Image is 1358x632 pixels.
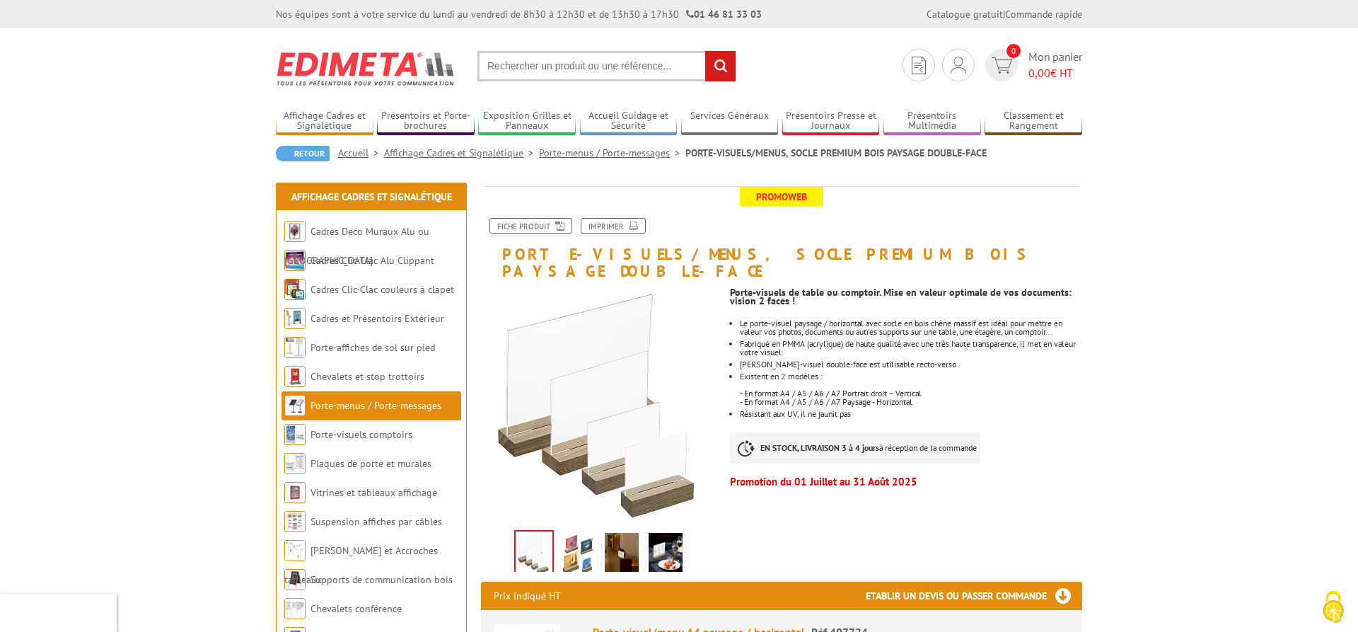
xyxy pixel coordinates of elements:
[951,57,966,74] img: devis rapide
[311,573,453,586] a: Supports de communication bois
[489,218,572,234] a: Fiche produit
[740,319,1082,336] li: Le porte-visuel paysage / horizontal avec socle en bois chêne massif est idéal pour mettre en val...
[291,190,452,203] a: Affichage Cadres et Signalétique
[782,110,880,133] a: Présentoirs Presse et Journaux
[927,8,1003,21] a: Catalogue gratuit
[311,486,437,499] a: Vitrines et tableaux affichage
[284,424,306,445] img: Porte-visuels comptoirs
[561,533,595,577] img: porte_visuel_paysage_horizontal_407724_22_20_18.jpg
[276,146,330,161] a: Retour
[481,287,719,525] img: porte_visuel_a4_a5_a6_a7_paysage_horizontal.jpg
[384,146,539,159] a: Affichage Cadres et Signalétique
[276,110,373,133] a: Affichage Cadres et Signalétique
[740,410,1082,418] li: Résistant aux UV, il ne jaunit pas
[1028,66,1050,80] span: 0,00
[985,110,1082,133] a: Classement et Rangement
[311,254,434,267] a: Cadres Clic-Clac Alu Clippant
[1005,8,1082,21] a: Commande rapide
[1028,49,1082,81] span: Mon panier
[284,308,306,329] img: Cadres et Présentoirs Extérieur
[284,221,306,242] img: Cadres Deco Muraux Alu ou Bois
[740,360,1082,369] li: [PERSON_NAME]-visuel double-face est utilisable recto-verso.
[284,366,306,387] img: Chevalets et stop trottoirs
[477,51,736,81] input: Rechercher un produit ou une référence...
[539,146,685,159] a: Porte-menus / Porte-messages
[581,218,646,234] a: Imprimer
[311,312,444,325] a: Cadres et Présentoirs Extérieur
[740,398,1082,406] div: - En format A4 / A5 / A6 / A7 Paysage - Horizontal
[284,482,306,503] img: Vitrines et tableaux affichage
[1006,44,1021,58] span: 0
[276,42,456,95] img: Edimeta
[311,457,431,470] a: Plaques de porte et murales
[311,602,402,615] a: Chevalets conférence
[1028,65,1082,81] span: € HT
[686,8,762,21] strong: 01 46 81 33 03
[284,453,306,474] img: Plaques de porte et murales
[705,51,736,81] input: rechercher
[580,110,678,133] a: Accueil Guidage et Sécurité
[982,49,1082,81] a: devis rapide 0 Mon panier 0,00€ HT
[284,540,306,561] img: Cimaises et Accroches tableaux
[992,57,1012,74] img: devis rapide
[478,110,576,133] a: Exposition Grilles et Panneaux
[740,389,1082,398] div: - En format A4 / A5 / A6 / A7 Portrait droit – Vertical
[605,533,639,577] img: porte_visuel_a7_paysage_horizontal_407718_situation.jpg
[311,428,412,441] a: Porte-visuels comptoirs
[740,340,1082,357] li: Fabriqué en PMMA (acrylique) de haute qualité avec une très haute transparence, il met en valeur ...
[927,7,1082,21] div: |
[516,532,552,575] img: porte_visuel_a4_a5_a6_a7_paysage_horizontal.jpg
[311,515,442,528] a: Suspension affiches par câbles
[866,582,1082,610] h3: Etablir un devis ou passer commande
[730,286,1072,307] strong: Porte-visuels de table ou comptoir. Mise en valeur optimale de vos documents: vision 2 faces !
[311,399,441,412] a: Porte-menus / Porte-messages
[760,442,879,453] strong: EN STOCK, LIVRAISON 3 à 4 jours
[284,279,306,300] img: Cadres Clic-Clac couleurs à clapet
[377,110,475,133] a: Présentoirs et Porte-brochures
[740,187,823,207] span: Promoweb
[284,337,306,358] img: Porte-affiches de sol sur pied
[1316,590,1351,625] img: Cookies (fenêtre modale)
[338,146,384,159] a: Accueil
[912,57,926,74] img: devis rapide
[494,582,561,610] p: Prix indiqué HT
[883,110,981,133] a: Présentoirs Multimédia
[284,544,438,586] a: [PERSON_NAME] et Accroches tableaux
[730,478,1082,486] p: Promotion du 01 Juillet au 31 Août 2025
[284,225,429,267] a: Cadres Deco Muraux Alu ou [GEOGRAPHIC_DATA]
[649,533,683,577] img: porte_visuel_a6_paysage_horizontal_407720_situation.jpg
[730,432,980,464] p: à réception de la commande
[284,598,306,619] img: Chevalets conférence
[311,370,424,383] a: Chevalets et stop trottoirs
[311,283,454,296] a: Cadres Clic-Clac couleurs à clapet
[284,395,306,416] img: Porte-menus / Porte-messages
[276,7,762,21] div: Nos équipes sont à votre service du lundi au vendredi de 8h30 à 12h30 et de 13h30 à 17h30
[284,511,306,532] img: Suspension affiches par câbles
[685,146,987,160] li: PORTE-VISUELS/MENUS, SOCLE PREMIUM BOIS PAYSAGE DOUBLE-FACE
[740,372,1082,381] div: Existent en 2 modèles :
[1308,584,1358,632] button: Cookies (fenêtre modale)
[311,341,435,354] a: Porte-affiches de sol sur pied
[681,110,779,133] a: Services Généraux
